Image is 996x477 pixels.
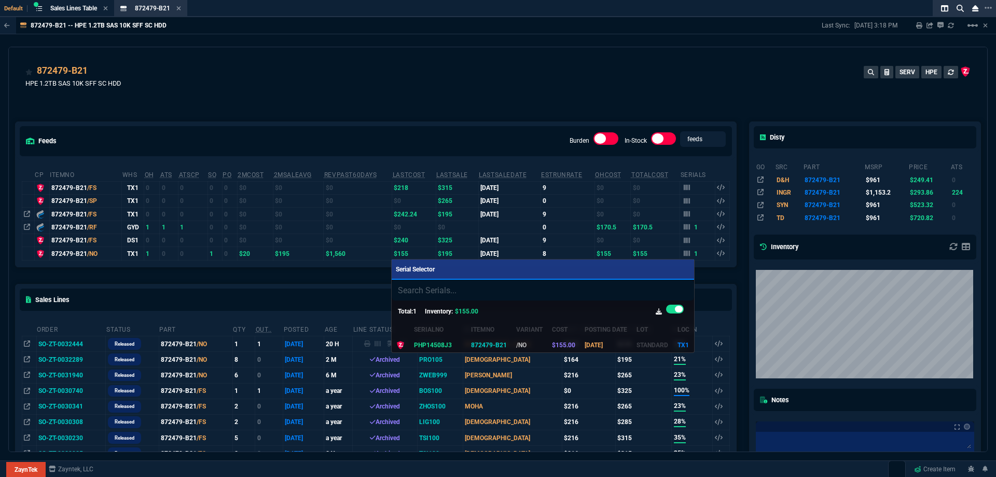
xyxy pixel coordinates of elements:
span: Inventory: [425,308,453,315]
td: STANDARD [632,337,673,352]
th: Variant [511,322,547,337]
span: Total: [398,308,413,315]
th: ItemNo [466,322,511,337]
span: $155.00 [455,308,478,315]
span: Serial Selector [396,266,435,273]
td: TX1 [673,337,694,352]
td: [DATE] [580,337,632,352]
input: Search Serials... [392,280,694,301]
td: /NO [511,337,547,352]
td: 872479-B21 [466,337,511,352]
span: PHP14508J3 [414,342,452,349]
th: Cost [547,322,580,337]
div: On-Hand Only [666,305,683,318]
td: $155.00 [547,337,580,352]
th: Loc [673,322,694,337]
th: SerialNo [409,322,466,337]
th: Posting Date [580,322,632,337]
th: Lot [632,322,673,337]
span: 1 [413,308,417,315]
